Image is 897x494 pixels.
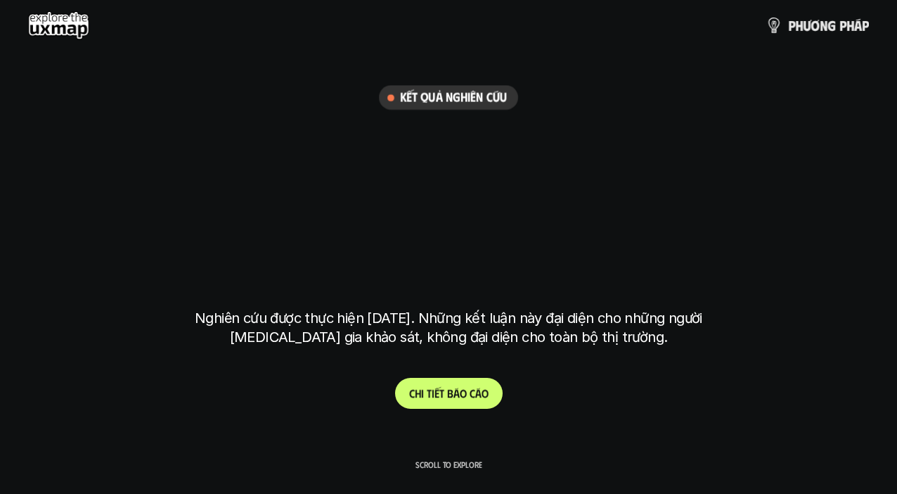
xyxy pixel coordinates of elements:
span: i [432,386,434,400]
span: o [482,386,489,400]
span: t [427,386,432,400]
a: Chitiếtbáocáo [395,378,503,409]
span: C [409,386,415,400]
span: g [827,18,836,33]
span: ơ [811,18,820,33]
span: t [439,386,444,400]
span: c [470,386,475,400]
p: Nghiên cứu được thực hiện [DATE]. Những kết luận này đại diện cho những người [MEDICAL_DATA] gia ... [185,309,712,347]
a: phươngpháp [766,11,869,39]
h1: phạm vi công việc của [192,125,705,184]
span: p [788,18,795,33]
span: h [415,386,421,400]
span: p [862,18,869,33]
span: b [447,386,453,400]
p: Scroll to explore [415,460,482,469]
span: p [839,18,846,33]
span: á [475,386,482,400]
span: n [820,18,827,33]
span: o [460,386,467,400]
span: ư [803,18,811,33]
h1: tại [GEOGRAPHIC_DATA] [198,236,699,295]
span: h [846,18,854,33]
span: á [854,18,862,33]
h6: Kết quả nghiên cứu [400,89,507,106]
span: i [421,386,424,400]
span: h [795,18,803,33]
span: ế [434,386,439,400]
span: á [453,386,460,400]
